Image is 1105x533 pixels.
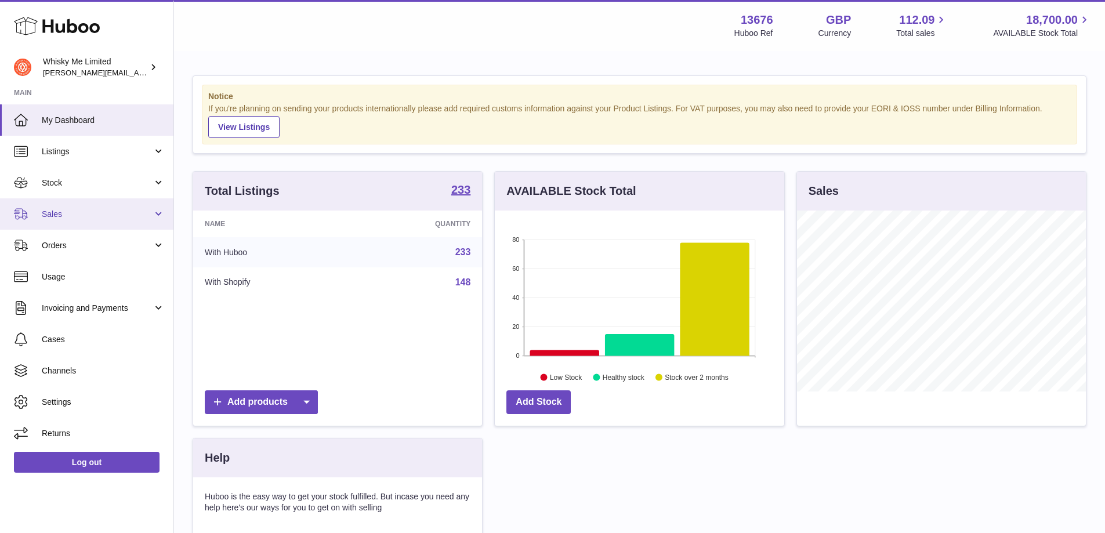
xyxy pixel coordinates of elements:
text: Low Stock [550,373,582,381]
th: Name [193,211,349,237]
text: Stock over 2 months [665,373,729,381]
strong: GBP [826,12,851,28]
img: frances@whiskyshop.com [14,59,31,76]
text: 20 [513,323,520,330]
strong: Notice [208,91,1071,102]
span: Channels [42,365,165,376]
a: 148 [455,277,471,287]
a: 18,700.00 AVAILABLE Stock Total [993,12,1091,39]
span: [PERSON_NAME][EMAIL_ADDRESS][DOMAIN_NAME] [43,68,233,77]
span: Cases [42,334,165,345]
h3: AVAILABLE Stock Total [506,183,636,199]
a: Log out [14,452,160,473]
span: 18,700.00 [1026,12,1078,28]
h3: Total Listings [205,183,280,199]
a: 233 [451,184,470,198]
span: Stock [42,177,153,188]
a: View Listings [208,116,280,138]
text: 60 [513,265,520,272]
span: My Dashboard [42,115,165,126]
text: 80 [513,236,520,243]
span: Usage [42,271,165,282]
a: 233 [455,247,471,257]
span: Returns [42,428,165,439]
span: Settings [42,397,165,408]
span: Listings [42,146,153,157]
a: Add products [205,390,318,414]
span: Orders [42,240,153,251]
p: Huboo is the easy way to get your stock fulfilled. But incase you need any help here's our ways f... [205,491,470,513]
strong: 233 [451,184,470,195]
text: 40 [513,294,520,301]
div: Currency [818,28,852,39]
div: Huboo Ref [734,28,773,39]
strong: 13676 [741,12,773,28]
a: Add Stock [506,390,571,414]
div: Whisky Me Limited [43,56,147,78]
div: If you're planning on sending your products internationally please add required customs informati... [208,103,1071,138]
th: Quantity [349,211,483,237]
span: Total sales [896,28,948,39]
h3: Help [205,450,230,466]
text: Healthy stock [603,373,645,381]
span: Invoicing and Payments [42,303,153,314]
text: 0 [516,352,520,359]
span: 112.09 [899,12,934,28]
td: With Shopify [193,267,349,298]
h3: Sales [809,183,839,199]
span: Sales [42,209,153,220]
td: With Huboo [193,237,349,267]
span: AVAILABLE Stock Total [993,28,1091,39]
a: 112.09 Total sales [896,12,948,39]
